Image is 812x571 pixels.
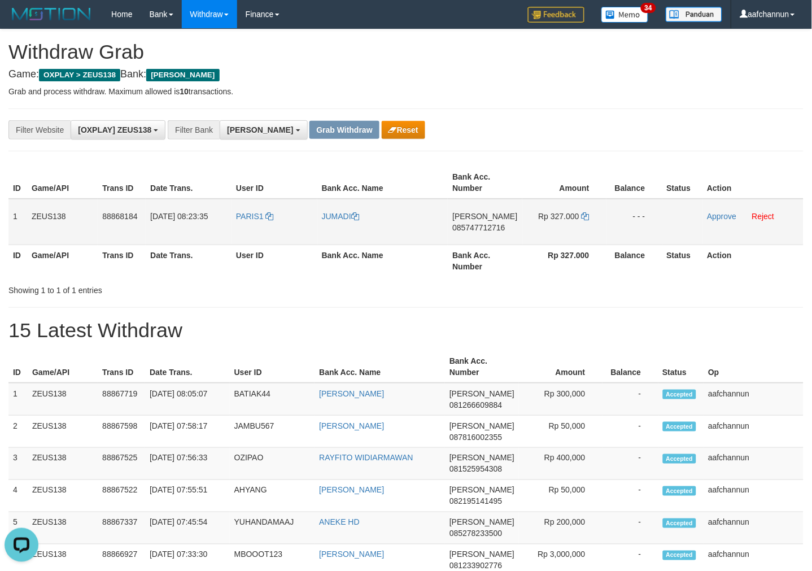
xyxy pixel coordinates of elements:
[449,561,502,570] span: Copy 081233902776 to clipboard
[601,7,649,23] img: Button%20Memo.svg
[582,212,590,221] a: Copy 327000 to clipboard
[8,41,804,63] h1: Withdraw Grab
[150,212,208,221] span: [DATE] 08:23:35
[146,167,232,199] th: Date Trans.
[145,416,230,448] td: [DATE] 07:58:17
[145,383,230,416] td: [DATE] 08:05:07
[448,167,522,199] th: Bank Acc. Number
[704,416,804,448] td: aafchannun
[232,245,317,277] th: User ID
[448,245,522,277] th: Bank Acc. Number
[28,416,98,448] td: ZEUS138
[8,383,28,416] td: 1
[704,480,804,512] td: aafchannun
[449,400,502,409] span: Copy 081266609884 to clipboard
[8,280,330,296] div: Showing 1 to 1 of 1 entries
[8,120,71,140] div: Filter Website
[145,351,230,383] th: Date Trans.
[752,212,775,221] a: Reject
[98,245,146,277] th: Trans ID
[319,486,384,495] a: [PERSON_NAME]
[663,486,697,496] span: Accepted
[230,351,315,383] th: User ID
[39,69,120,81] span: OXPLAY > ZEUS138
[522,245,606,277] th: Rp 327.000
[145,512,230,544] td: [DATE] 07:45:54
[180,87,189,96] strong: 10
[519,416,602,448] td: Rp 50,000
[8,167,27,199] th: ID
[230,448,315,480] td: OZIPAO
[449,433,502,442] span: Copy 087816002355 to clipboard
[8,416,28,448] td: 2
[28,512,98,544] td: ZEUS138
[606,245,662,277] th: Balance
[539,212,579,221] span: Rp 327.000
[8,351,28,383] th: ID
[449,421,514,430] span: [PERSON_NAME]
[98,383,145,416] td: 88867719
[98,351,145,383] th: Trans ID
[98,512,145,544] td: 88867337
[8,319,804,342] h1: 15 Latest Withdraw
[703,245,804,277] th: Action
[236,212,274,221] a: PARIS1
[319,421,384,430] a: [PERSON_NAME]
[445,351,519,383] th: Bank Acc. Number
[449,518,514,527] span: [PERSON_NAME]
[519,383,602,416] td: Rp 300,000
[28,383,98,416] td: ZEUS138
[449,389,514,398] span: [PERSON_NAME]
[703,167,804,199] th: Action
[27,167,98,199] th: Game/API
[8,199,27,245] td: 1
[28,480,98,512] td: ZEUS138
[227,125,293,134] span: [PERSON_NAME]
[27,245,98,277] th: Game/API
[146,245,232,277] th: Date Trans.
[230,416,315,448] td: JAMBU567
[603,351,658,383] th: Balance
[662,245,703,277] th: Status
[168,120,220,140] div: Filter Bank
[220,120,307,140] button: [PERSON_NAME]
[449,529,502,538] span: Copy 085278233500 to clipboard
[319,389,384,398] a: [PERSON_NAME]
[449,497,502,506] span: Copy 082195141495 to clipboard
[449,454,514,463] span: [PERSON_NAME]
[230,512,315,544] td: YUHANDAMAAJ
[658,351,704,383] th: Status
[8,86,804,97] p: Grab and process withdraw. Maximum allowed is transactions.
[452,212,517,221] span: [PERSON_NAME]
[8,6,94,23] img: MOTION_logo.png
[145,480,230,512] td: [DATE] 07:55:51
[98,167,146,199] th: Trans ID
[8,448,28,480] td: 3
[98,416,145,448] td: 88867598
[382,121,425,139] button: Reset
[319,454,413,463] a: RAYFITO WIDIARMAWAN
[317,167,448,199] th: Bank Acc. Name
[603,383,658,416] td: -
[522,167,606,199] th: Amount
[519,480,602,512] td: Rp 50,000
[519,351,602,383] th: Amount
[8,245,27,277] th: ID
[603,448,658,480] td: -
[8,480,28,512] td: 4
[317,245,448,277] th: Bank Acc. Name
[708,212,737,221] a: Approve
[663,390,697,399] span: Accepted
[71,120,165,140] button: [OXPLAY] ZEUS138
[146,69,219,81] span: [PERSON_NAME]
[519,512,602,544] td: Rp 200,000
[449,486,514,495] span: [PERSON_NAME]
[319,518,360,527] a: ANEKE HD
[528,7,584,23] img: Feedback.jpg
[452,223,505,232] span: Copy 085747712716 to clipboard
[98,480,145,512] td: 88867522
[603,416,658,448] td: -
[641,3,656,13] span: 34
[449,550,514,559] span: [PERSON_NAME]
[28,351,98,383] th: Game/API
